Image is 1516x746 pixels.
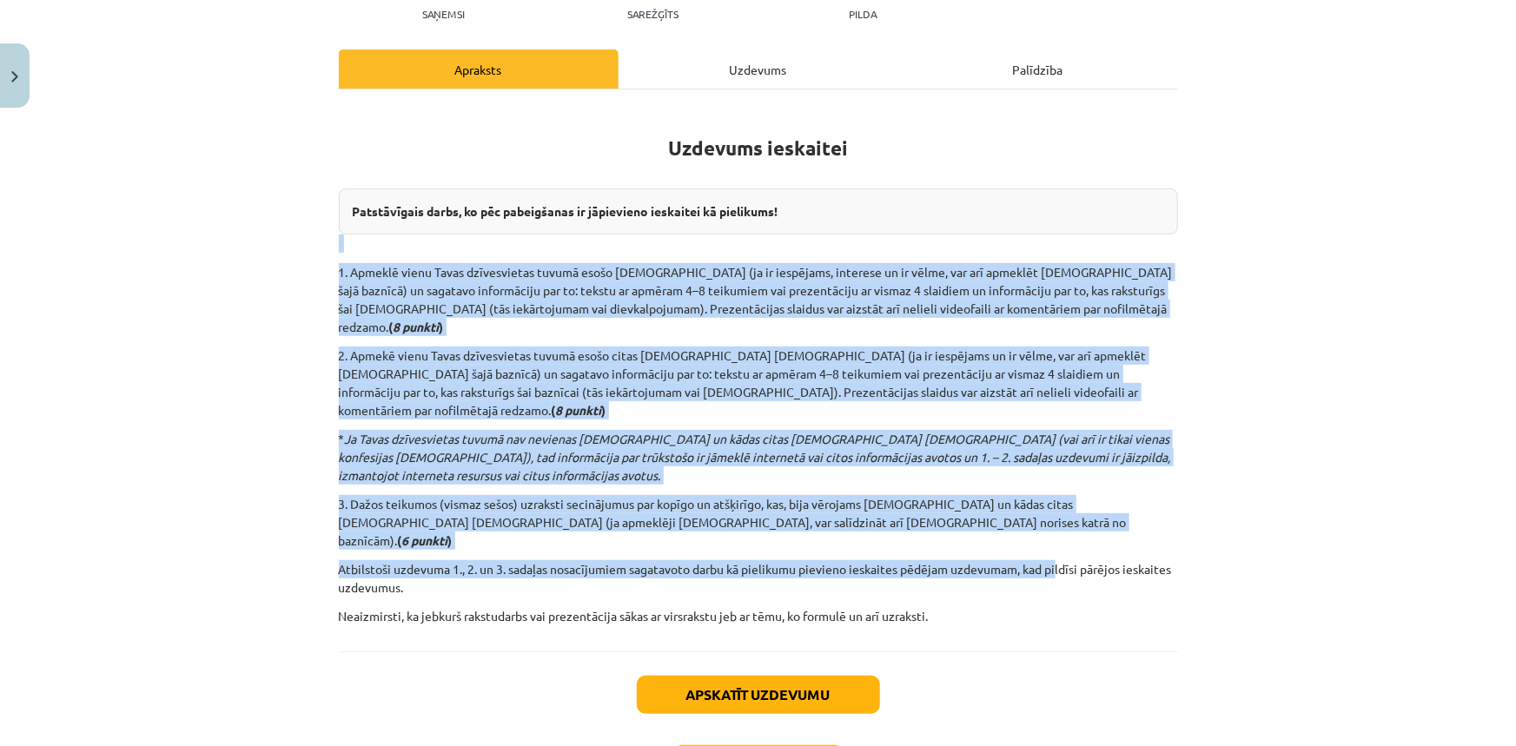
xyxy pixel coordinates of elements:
[552,402,606,418] strong: ( )
[619,50,898,89] div: Uzdevums
[394,319,440,334] i: 8 punkti
[339,50,619,89] div: Apraksts
[415,8,472,20] p: Saņemsi
[339,431,1171,483] i: Ja Tavas dzīvesvietas tuvumā nav nevienas [DEMOGRAPHIC_DATA] un kādas citas [DEMOGRAPHIC_DATA] [D...
[11,71,18,83] img: icon-close-lesson-0947bae3869378f0d4975bcd49f059093ad1ed9edebbc8119c70593378902aed.svg
[556,402,602,418] i: 8 punkti
[402,532,448,548] i: 6 punkti
[898,50,1178,89] div: Palīdzība
[339,560,1178,597] p: Atbilstoši uzdevuma 1., 2. un 3. sadaļas nosacījumiem sagatavoto darbu kā pielikumu pievieno iesk...
[339,607,1178,625] p: Neaizmirsti, ka jebkurš rakstudarbs vai prezentācija sākas ar virsrakstu jeb ar tēmu, ko formulē ...
[353,203,778,219] strong: Patstāvīgais darbs, ko pēc pabeigšanas ir jāpievieno ieskaitei kā pielikums!
[398,532,453,548] strong: ( )
[849,8,877,20] p: pilda
[627,8,679,20] p: Sarežģīts
[339,495,1178,550] p: 3. Dažos teikumos (vismaz sešos) uzraksti secinājumus par kopīgo un atšķirīgo, kas, bija vērojams...
[339,263,1178,336] p: 1. Apmeklē vienu Tavas dzīvesvietas tuvumā esošo [DEMOGRAPHIC_DATA] (ja ir iespējams, interese un...
[637,676,880,714] button: Apskatīt uzdevumu
[389,319,444,334] strong: ( )
[339,347,1178,419] p: 2. Apmekē vienu Tavas dzīvesvietas tuvumā esošo citas [DEMOGRAPHIC_DATA] [DEMOGRAPHIC_DATA] (ja i...
[668,135,848,161] strong: Uzdevums ieskaitei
